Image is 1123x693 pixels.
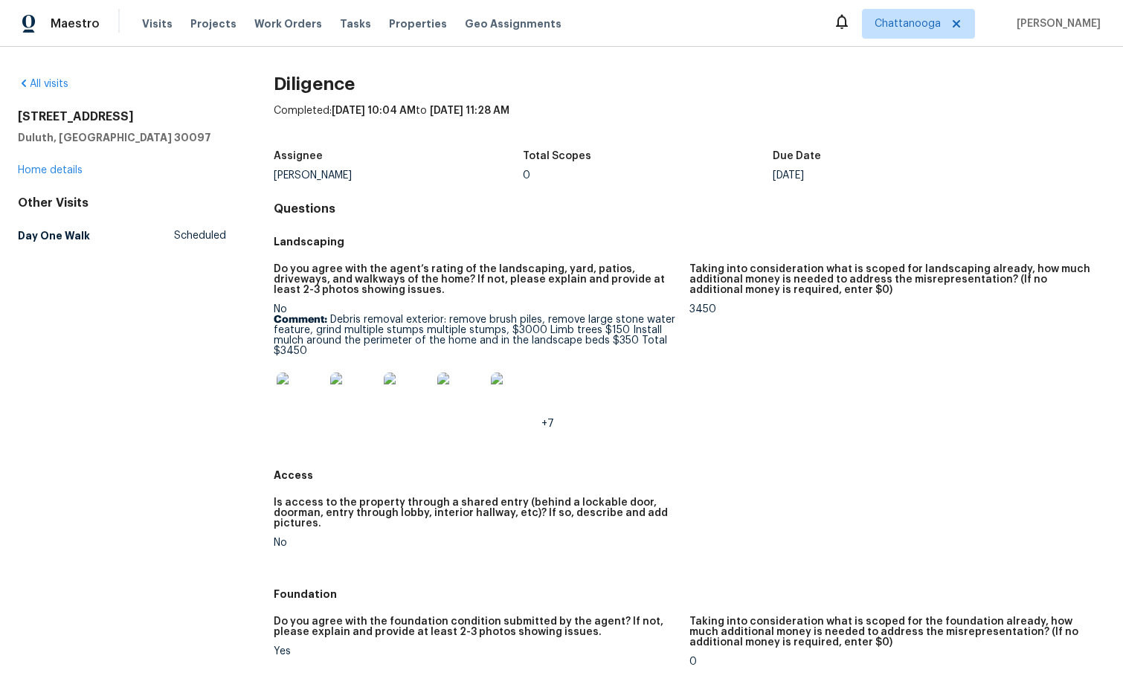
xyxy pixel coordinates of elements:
[1011,16,1101,31] span: [PERSON_NAME]
[332,106,416,116] span: [DATE] 10:04 AM
[389,16,447,31] span: Properties
[18,222,226,249] a: Day One WalkScheduled
[274,587,1105,602] h5: Foundation
[689,264,1093,295] h5: Taking into consideration what is scoped for landscaping already, how much additional money is ne...
[541,419,554,429] span: +7
[274,468,1105,483] h5: Access
[254,16,322,31] span: Work Orders
[689,304,1093,315] div: 3450
[274,538,678,548] div: No
[773,170,1023,181] div: [DATE]
[430,106,509,116] span: [DATE] 11:28 AM
[274,77,1105,91] h2: Diligence
[18,196,226,210] div: Other Visits
[190,16,236,31] span: Projects
[274,264,678,295] h5: Do you agree with the agent’s rating of the landscaping, yard, patios, driveways, and walkways of...
[465,16,561,31] span: Geo Assignments
[689,616,1093,648] h5: Taking into consideration what is scoped for the foundation already, how much additional money is...
[18,109,226,124] h2: [STREET_ADDRESS]
[274,315,678,356] p: Debris removal exterior: remove brush piles, remove large stone water feature, grind multiple stu...
[274,646,678,657] div: Yes
[142,16,173,31] span: Visits
[18,228,90,243] h5: Day One Walk
[523,151,591,161] h5: Total Scopes
[18,165,83,175] a: Home details
[18,79,68,89] a: All visits
[340,19,371,29] span: Tasks
[274,151,323,161] h5: Assignee
[18,130,226,145] h5: Duluth, [GEOGRAPHIC_DATA] 30097
[274,304,678,429] div: No
[274,202,1105,216] h4: Questions
[274,234,1105,249] h5: Landscaping
[274,103,1105,142] div: Completed: to
[274,497,678,529] h5: Is access to the property through a shared entry (behind a lockable door, doorman, entry through ...
[523,170,773,181] div: 0
[274,616,678,637] h5: Do you agree with the foundation condition submitted by the agent? If not, please explain and pro...
[274,170,524,181] div: [PERSON_NAME]
[51,16,100,31] span: Maestro
[689,657,1093,667] div: 0
[773,151,821,161] h5: Due Date
[875,16,941,31] span: Chattanooga
[174,228,226,243] span: Scheduled
[274,315,327,325] b: Comment:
